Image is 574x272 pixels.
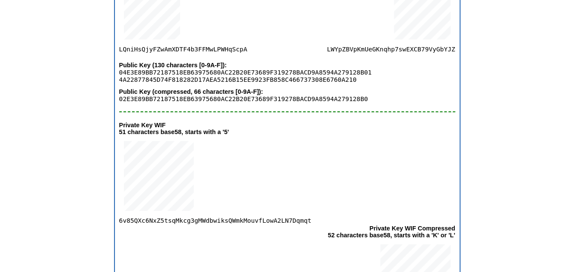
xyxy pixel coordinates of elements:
[328,225,455,239] span: Private Key WIF Compressed 52 characters base58, starts with a
[119,88,455,95] span: Public Key (compressed, 66 characters [0-9A-F]):
[222,129,229,135] span: '5'
[119,122,221,135] span: Private Key WIF 51 characters base58, starts with a
[119,135,312,224] span: 6v85QXc6NxZ5tsqMkcg3gMWdbwiksQWmkMouvfLowA2LN7Dqmqt
[119,62,455,69] span: Public Key (130 characters [0-9A-F]):
[119,69,372,83] span: 04E3E89BB72187518EB63975680AC22B20E73689F319278BACD9A8594A279128B014A22877845D74F818282D17AEA5216...
[431,232,455,239] span: 'K' or 'L'
[119,95,455,102] span: 02E3E89BB72187518EB63975680AC22B20E73689F319278BACD9A8594A279128B0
